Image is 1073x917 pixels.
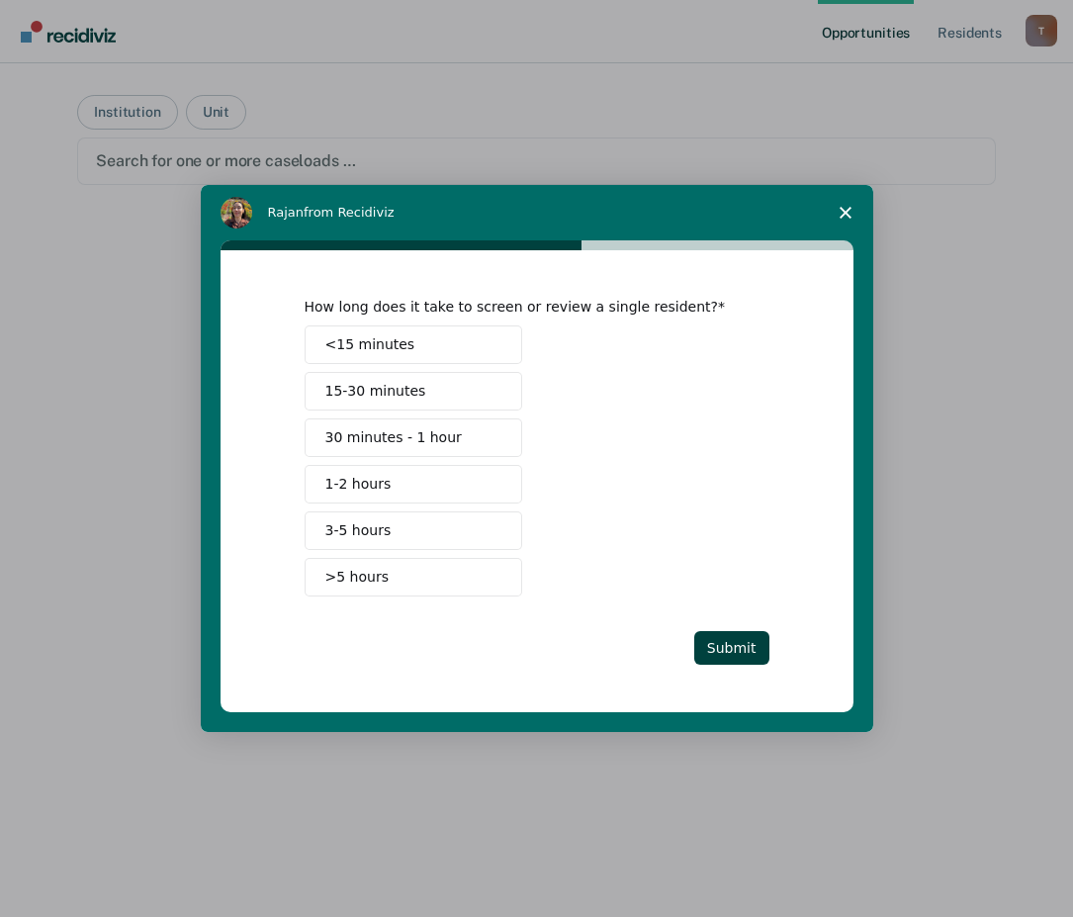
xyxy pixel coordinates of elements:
span: <15 minutes [325,334,415,355]
span: 1-2 hours [325,474,392,495]
button: <15 minutes [305,325,522,364]
img: Profile image for Rajan [221,197,252,229]
span: Rajan [268,205,305,220]
span: >5 hours [325,567,389,588]
span: 30 minutes - 1 hour [325,427,462,448]
button: Submit [694,631,769,665]
span: 15-30 minutes [325,381,426,402]
span: from Recidiviz [304,205,395,220]
span: 3-5 hours [325,520,392,541]
div: How long does it take to screen or review a single resident? [305,298,740,316]
button: >5 hours [305,558,522,596]
button: 30 minutes - 1 hour [305,418,522,457]
button: 3-5 hours [305,511,522,550]
button: 15-30 minutes [305,372,522,411]
span: Close survey [818,185,873,240]
button: 1-2 hours [305,465,522,504]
